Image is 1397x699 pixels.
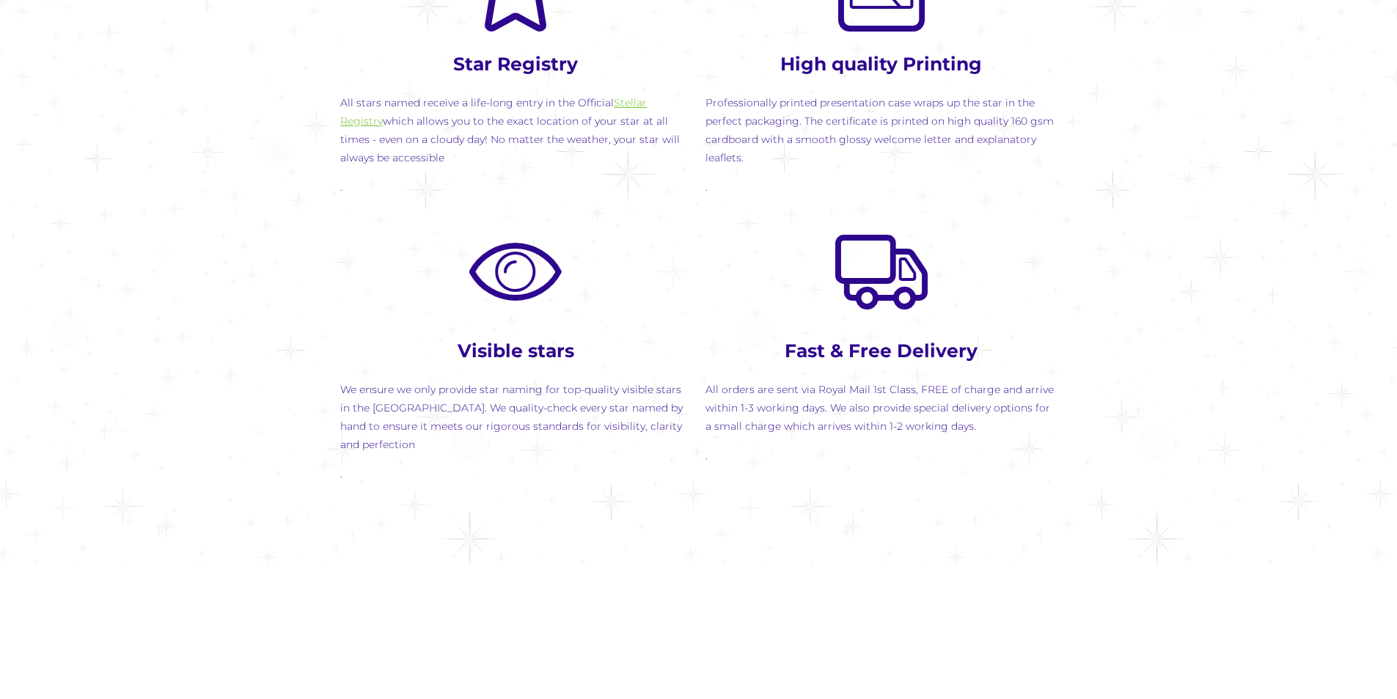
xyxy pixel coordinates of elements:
div: . [340,226,691,483]
a: Stellar Registry [340,96,647,128]
b: Star Registry [453,53,578,75]
b: Visible stars [458,340,574,362]
p: Professionally printed presentation case wraps up the star in the perfect packaging. The certific... [705,94,1056,167]
b: Fast & Free Delivery [785,340,978,362]
p: All orders are sent via Royal Mail 1st Class, FREE of charge and arrive within 1-3 working days. ... [705,381,1056,436]
b: High quality Printing [780,53,982,75]
div: . [705,226,1056,465]
p: All stars named receive a life-long entry in the Official which allows you to the exact location ... [340,94,691,167]
p: We ensure we only provide star naming for top-quality visible stars in the [GEOGRAPHIC_DATA]. We ... [340,381,691,454]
